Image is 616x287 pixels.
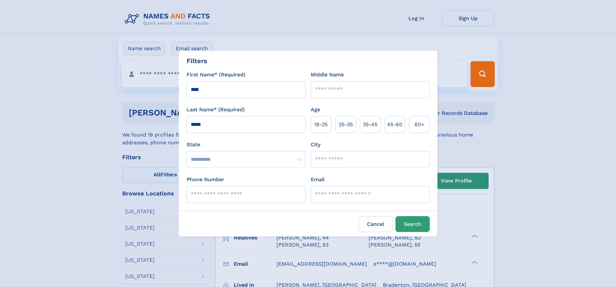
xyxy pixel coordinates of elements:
label: Phone Number [187,176,224,183]
span: 25‑35 [339,121,353,128]
span: 18‑25 [314,121,328,128]
button: Search [395,216,430,232]
span: 35‑45 [363,121,377,128]
label: Last Name* (Required) [187,106,245,114]
label: Email [311,176,325,183]
div: Filters [187,56,207,66]
span: 60+ [415,121,424,128]
label: First Name* (Required) [187,71,245,79]
label: Middle Name [311,71,344,79]
label: Cancel [359,216,393,232]
label: Age [311,106,320,114]
label: City [311,141,320,149]
span: 45‑60 [387,121,402,128]
label: State [187,141,306,149]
